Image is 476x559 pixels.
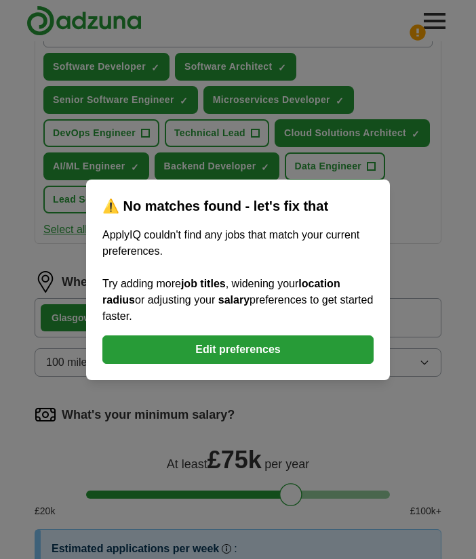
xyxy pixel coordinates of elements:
b: location radius [102,278,340,306]
button: Edit preferences [102,335,374,364]
b: salary [218,294,250,306]
span: ApplyIQ couldn't find any jobs that match your current preferences. Try adding more , widening yo... [102,229,373,322]
span: ⚠️ No matches found - let's fix that [102,199,328,213]
b: job titles [181,278,226,289]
